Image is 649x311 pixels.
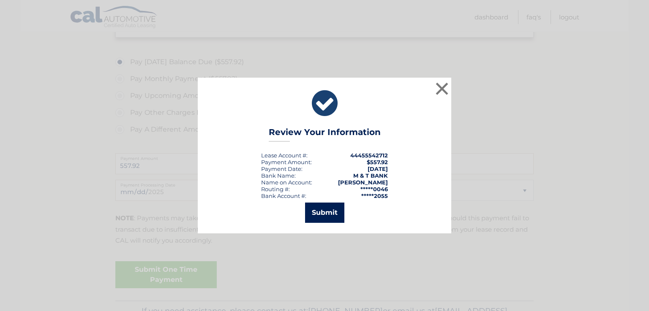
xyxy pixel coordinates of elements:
span: $557.92 [367,159,388,165]
div: Bank Name: [261,172,296,179]
strong: [PERSON_NAME] [338,179,388,186]
div: Routing #: [261,186,290,192]
div: : [261,165,303,172]
button: × [434,80,450,97]
strong: 44455542712 [350,152,388,159]
div: Payment Amount: [261,159,312,165]
div: Bank Account #: [261,192,306,199]
strong: M & T BANK [353,172,388,179]
h3: Review Your Information [269,127,381,142]
div: Name on Account: [261,179,312,186]
div: Lease Account #: [261,152,308,159]
button: Submit [305,203,344,223]
span: Payment Date [261,165,301,172]
span: [DATE] [368,165,388,172]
